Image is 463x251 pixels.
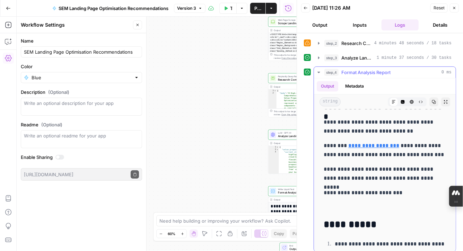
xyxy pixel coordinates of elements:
span: string [320,97,341,106]
button: 4 minutes 48 seconds / 18 tasks [314,38,456,49]
span: Toggle code folding, rows 1 through 3 [274,89,277,92]
button: Paste [290,229,307,238]
span: (Optional) [48,89,69,96]
span: Copy the output [281,113,297,116]
label: Enable Sharing [21,154,142,161]
label: Name [21,37,142,44]
span: Paste [292,231,304,237]
span: step_4 [324,69,339,76]
button: Copy [271,229,287,238]
span: Version 3 [177,5,196,11]
button: 0 ms [314,67,456,78]
span: Analyze Landing Page and Generate Recommendations [278,134,321,138]
span: Reset [434,5,445,11]
span: Research Competitor Landing Pages [341,40,372,47]
span: Format Analysis Report [278,190,321,195]
button: Test Workflow [219,3,236,14]
span: SEM Landing Page Optimisation Recommendations [59,5,168,12]
span: Perplexity Deep Research [278,75,321,78]
button: Reset [430,3,448,12]
button: Output [301,19,339,30]
label: Color [21,63,142,70]
span: Format Analysis Report [341,69,391,76]
span: 4 minutes 48 seconds / 18 tasks [374,40,452,46]
div: LLM · GPT-4.1Analyze Landing Page and Generate RecommendationsOutput{ "value_proposition_assessme... [268,130,333,174]
span: step_2 [324,40,339,47]
span: LLM · GPT-4.1 [278,131,321,135]
button: 1 minute 37 seconds / 30 tasks [314,52,456,63]
button: Details [421,19,459,30]
span: 1 minute 37 seconds / 30 tasks [377,55,452,61]
div: Output [274,142,321,145]
span: Copy the output [281,57,297,59]
span: (Optional) [41,121,62,128]
button: Output [317,81,338,91]
span: Write Liquid Text [278,188,321,191]
div: This output is too large & has been abbreviated for review. to view the full content. [274,109,331,116]
div: 2 [268,149,279,151]
div: 3 [268,151,279,188]
span: Analyze Landing Page and Generate Recommendations [341,54,374,61]
span: 0 ms [442,69,452,75]
div: This output is too large & has been abbreviated for review. to view the full content. [274,53,331,60]
span: Test Workflow [230,5,232,12]
span: Copy [274,231,284,237]
button: SEM Landing Page Optimisation Recommendations [48,3,173,14]
span: Scrape Landing Page Content [278,21,322,25]
input: Untitled [24,48,139,55]
span: Web Page Scrape [278,18,322,21]
button: Logs [382,19,419,30]
button: Metadata [341,81,368,91]
span: End [289,244,318,248]
span: Publish [254,5,261,12]
label: Description [21,89,142,96]
input: Blue [32,74,131,81]
span: Research Competitor Landing Pages [278,78,321,82]
div: 1 [268,146,279,148]
div: Web Page ScrapeScrape Landing Page ContentOutput<!DOCTYPE html><html lang="en-GB" class="hydrated... [268,17,333,61]
span: Toggle code folding, rows 2 through 21 [276,149,279,151]
button: Inputs [341,19,379,30]
div: Workflow Settings [21,21,131,28]
div: Output [274,28,321,32]
button: Version 3 [174,4,206,13]
div: 1 [268,89,276,92]
div: Output [274,198,321,201]
span: Toggle code folding, rows 1 through 233 [276,146,279,148]
span: 60% [168,231,175,236]
span: step_3 [324,54,339,61]
div: Output [274,85,321,89]
label: Readme [21,121,142,128]
button: Publish [250,3,265,14]
div: Perplexity Deep ResearchResearch Competitor Landing PagesOutput{ "body":"# High-Converting Landin... [268,73,333,117]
